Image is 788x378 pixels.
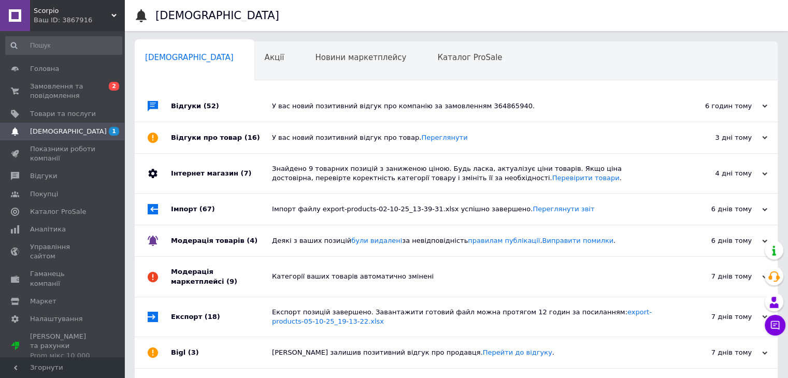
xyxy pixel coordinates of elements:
[272,133,664,142] div: У вас новий позитивний відгук про товар.
[664,205,767,214] div: 6 днів тому
[30,171,57,181] span: Відгуки
[664,236,767,245] div: 6 днів тому
[30,64,59,74] span: Головна
[247,237,257,244] span: (4)
[30,190,58,199] span: Покупці
[30,207,86,216] span: Каталог ProSale
[34,16,124,25] div: Ваш ID: 3867916
[171,257,272,296] div: Модерація маркетплейсі
[272,308,664,326] div: Експорт позицій завершено. Завантажити готовий файл можна протягом 12 годин за посиланням:
[437,53,502,62] span: Каталог ProSale
[483,348,552,356] a: Перейти до відгуку
[272,205,664,214] div: Імпорт файлу export-products-02-10-25_13-39-31.xlsx успішно завершено.
[30,351,96,360] div: Prom мікс 10 000
[272,272,664,281] div: Категорії ваших товарів автоматично змінені
[188,348,199,356] span: (3)
[30,297,56,306] span: Маркет
[315,53,406,62] span: Новини маркетплейсу
[272,308,652,325] a: export-products-05-10-25_19-13-22.xlsx
[145,53,234,62] span: [DEMOGRAPHIC_DATA]
[664,348,767,357] div: 7 днів тому
[30,82,96,100] span: Замовлення та повідомлення
[272,236,664,245] div: Деякі з ваших позицій за невідповідність . .
[30,144,96,163] span: Показники роботи компанії
[109,82,119,91] span: 2
[171,91,272,122] div: Відгуки
[265,53,284,62] span: Акції
[30,109,96,119] span: Товари та послуги
[664,133,767,142] div: 3 дні тому
[272,101,664,111] div: У вас новий позитивний відгук про компанію за замовленням 364865940.
[155,9,279,22] h1: [DEMOGRAPHIC_DATA]
[30,127,107,136] span: [DEMOGRAPHIC_DATA]
[34,6,111,16] span: Scorpio
[30,269,96,288] span: Гаманець компанії
[171,337,272,368] div: Bigl
[171,154,272,193] div: Інтернет магазин
[171,225,272,256] div: Модерація товарів
[664,272,767,281] div: 7 днів тому
[226,278,237,285] span: (9)
[204,102,219,110] span: (52)
[664,101,767,111] div: 6 годин тому
[552,174,620,182] a: Перевірити товари
[199,205,215,213] span: (67)
[171,297,272,337] div: Експорт
[5,36,122,55] input: Пошук
[664,312,767,322] div: 7 днів тому
[272,348,664,357] div: [PERSON_NAME] залишив позитивний відгук про продавця. .
[109,127,119,136] span: 1
[30,242,96,261] span: Управління сайтом
[468,237,540,244] a: правилам публікації
[240,169,251,177] span: (7)
[30,332,96,360] span: [PERSON_NAME] та рахунки
[171,122,272,153] div: Відгуки про товар
[171,194,272,225] div: Імпорт
[30,314,83,324] span: Налаштування
[664,169,767,178] div: 4 дні тому
[272,164,664,183] div: Знайдено 9 товарних позицій з заниженою ціною. Будь ласка, актуалізує ціни товарів. Якщо ціна дос...
[533,205,594,213] a: Переглянути звіт
[351,237,402,244] a: були видалені
[30,225,66,234] span: Аналітика
[205,313,220,321] span: (18)
[542,237,613,244] a: Виправити помилки
[421,134,467,141] a: Переглянути
[245,134,260,141] span: (16)
[765,315,785,336] button: Чат з покупцем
